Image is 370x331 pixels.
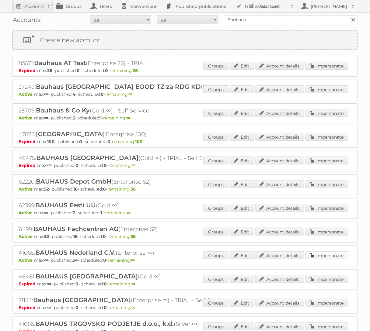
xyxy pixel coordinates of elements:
[19,210,34,215] span: Active
[19,91,351,97] p: max: - published: - scheduled: -
[47,139,55,144] strong: 100
[36,130,104,138] span: [GEOGRAPHIC_DATA]
[100,115,102,121] strong: 1
[255,204,304,212] a: Account details
[203,133,229,141] a: Groups
[47,163,51,168] strong: ∞
[305,85,348,93] a: Impersonate
[230,85,254,93] a: Edit
[203,275,229,283] a: Groups
[33,225,118,233] span: BAUHAUS Fachcentren AG
[305,157,348,164] a: Impersonate
[230,157,254,164] a: Edit
[108,257,135,263] span: remaining:
[19,83,232,91] h2: 37249: (Bronze-2023 ∞)
[104,163,107,168] strong: 0
[36,83,201,90] span: Bauhaus [GEOGRAPHIC_DATA] EOOD TZ za RDG KD
[72,257,78,263] strong: 34
[75,281,79,287] strong: 0
[131,163,135,168] strong: ∞
[19,154,232,162] h2: 46475: (Gold ∞) - TRIAL - Self Service
[107,234,136,239] span: remaining:
[203,204,229,212] a: Groups
[73,234,78,239] strong: 16
[305,228,348,236] a: Impersonate
[135,139,143,144] strong: 100
[255,275,304,283] a: Account details
[19,139,37,144] span: Expired
[230,299,254,307] a: Edit
[255,109,304,117] a: Account details
[230,180,254,188] a: Edit
[203,322,229,330] a: Groups
[107,186,136,192] span: remaining:
[100,210,102,215] strong: 1
[126,115,130,121] strong: ∞
[104,281,107,287] strong: 0
[305,204,348,212] a: Impersonate
[19,68,351,73] p: max: - published: - scheduled: -
[24,3,44,9] h2: Accounts
[103,234,106,239] strong: 0
[128,91,132,97] strong: ∞
[35,249,116,256] span: BAUHAUS Nederland C.V.
[255,133,304,141] a: Account details
[36,107,90,114] span: Bauhaus & Co Ky
[255,251,304,259] a: Account details
[47,281,51,287] strong: ∞
[19,115,351,121] p: max: - published: - scheduled: -
[72,210,75,215] strong: 7
[110,68,138,73] span: remaining:
[127,210,131,215] strong: ∞
[36,178,111,185] span: BAUHAUS Depot GmbH
[255,157,304,164] a: Account details
[257,3,288,9] h2: More tools
[35,320,174,327] span: BAUHAUS TRGOVSKO PODJETJE d.o.o., k.d.
[203,157,229,164] a: Groups
[203,251,229,259] a: Groups
[230,109,254,117] a: Edit
[305,251,348,259] a: Impersonate
[47,68,52,73] strong: 26
[103,115,130,121] span: remaining:
[105,68,108,73] strong: 0
[104,305,107,310] strong: 0
[44,91,48,97] strong: ∞
[44,257,48,263] strong: ∞
[107,139,110,144] strong: 0
[309,3,349,9] h2: [PERSON_NAME]
[108,281,135,287] span: remaining:
[19,115,34,121] span: Active
[72,91,75,97] strong: 4
[305,62,348,70] a: Impersonate
[19,281,37,287] span: Expired
[19,281,351,287] p: max: - published: - scheduled: -
[108,163,135,168] span: remaining:
[36,273,138,280] span: BAUHAUS [GEOGRAPHIC_DATA]
[19,91,34,97] span: Active
[44,186,49,192] strong: 52
[101,91,104,97] strong: 0
[305,180,348,188] a: Impersonate
[77,68,80,73] strong: 0
[131,257,135,263] strong: ∞
[33,296,131,304] span: Bauhaus [GEOGRAPHIC_DATA]
[103,186,106,192] strong: 0
[108,305,135,310] span: remaining:
[255,299,304,307] a: Account details
[305,133,348,141] a: Impersonate
[35,202,96,209] span: BAUHAUS Eesti UÜ
[255,228,304,236] a: Account details
[79,139,82,144] strong: 0
[19,186,34,192] span: Active
[19,296,232,304] h2: 71154: (Enterprise ∞) - TRIAL - Self Service
[19,305,351,310] p: max: - published: - scheduled: -
[19,139,351,144] p: max: - published: - scheduled: -
[19,225,232,233] h2: 61199: (Enterprise 52)
[19,257,351,263] p: max: - published: - scheduled: -
[19,130,232,138] h2: 47876: (Enterprise 100)
[230,275,254,283] a: Edit
[230,204,254,212] a: Edit
[19,234,351,239] p: max: - published: - scheduled: -
[305,322,348,330] a: Impersonate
